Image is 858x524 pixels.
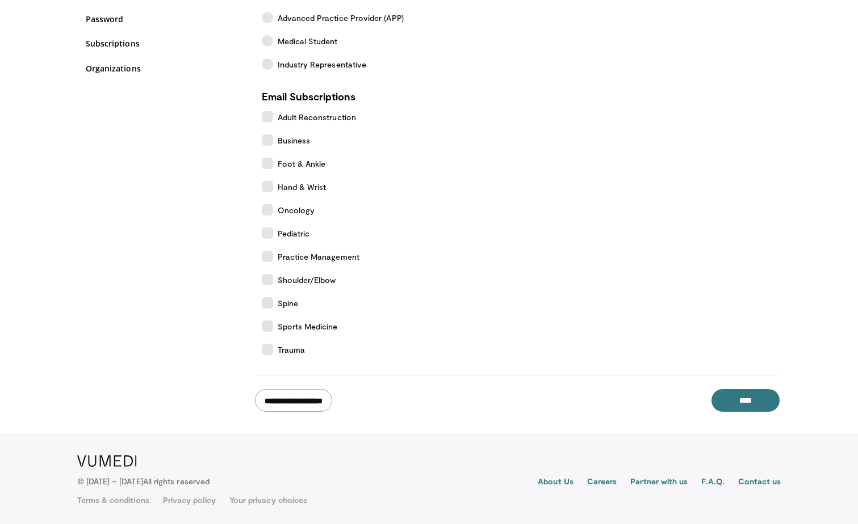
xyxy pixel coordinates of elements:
[278,297,298,309] span: Spine
[630,476,688,489] a: Partner with us
[86,13,245,25] a: Password
[143,476,210,486] span: All rights reserved
[278,274,336,286] span: Shoulder/Elbow
[278,204,315,216] span: Oncology
[701,476,724,489] a: F.A.Q.
[229,495,307,506] a: Your privacy choices
[77,455,137,467] img: VuMedi Logo
[587,476,617,489] a: Careers
[278,35,338,47] span: Medical Student
[278,134,311,146] span: Business
[278,320,338,332] span: Sports Medicine
[86,37,245,49] a: Subscriptions
[278,344,305,356] span: Trauma
[163,495,216,506] a: Privacy policy
[77,476,210,487] p: © [DATE] – [DATE]
[278,111,356,123] span: Adult Reconstruction
[278,158,326,170] span: Foot & Ankle
[278,12,404,24] span: Advanced Practice Provider (APP)
[278,58,367,70] span: Industry Representative
[278,181,327,193] span: Hand & Wrist
[77,495,149,506] a: Terms & conditions
[278,227,310,239] span: Pediatric
[262,90,355,103] strong: Email Subscriptions
[86,62,245,74] a: Organizations
[278,251,359,263] span: Practice Management
[738,476,781,489] a: Contact us
[538,476,574,489] a: About Us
